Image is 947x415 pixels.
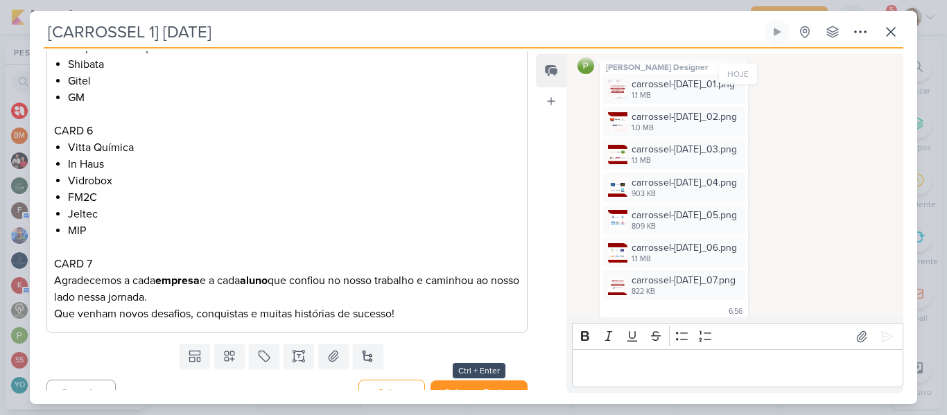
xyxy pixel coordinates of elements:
[68,56,520,73] li: Shibata
[608,145,627,164] img: TiqDUqykgfC8GryRDf4Q7vk5THkVIJyqV6DbbX7Z.png
[572,349,903,387] div: Editor editing area: main
[608,80,627,99] img: My1CUIXLbPadzpVOArYnfdMDmslHFmPOITE2faHJ.png
[46,380,116,407] button: Cancelar
[632,188,737,200] div: 903 KB
[68,156,520,173] li: In Haus
[453,363,505,378] div: Ctrl + Enter
[68,89,520,106] li: GM
[577,58,594,74] img: Paloma Paixão Designer
[632,109,737,124] div: carrossel-[DATE]_02.png
[602,139,745,169] div: carrossel-dia-do-cliente_03.png
[602,238,745,267] div: carrossel-dia-do-cliente_06.png
[608,177,627,197] img: oflhrplA73dr74DOH6STZbt6veNBSzTRvoKI994l.png
[54,306,520,322] p: Que venham novos desafios, conquistas e muitas histórias de sucesso!
[68,206,520,222] li: Jeltec
[68,73,520,89] li: Gitel
[632,155,737,166] div: 1.1 MB
[602,60,745,74] div: [PERSON_NAME] Designer
[54,272,520,306] p: Agradecemos a cada e a cada que confiou no nosso trabalho e caminhou ao nosso lado nessa jornada.
[632,90,735,101] div: 1.1 MB
[68,139,520,156] li: Vitta Química
[632,142,737,157] div: carrossel-[DATE]_03.png
[632,208,737,222] div: carrossel-[DATE]_05.png
[608,243,627,263] img: hM8r6hntSdeu4rOgtxLhPIuUgy6cdt36sUfyk4Ku.png
[632,254,737,265] div: 1.1 MB
[572,323,903,350] div: Editor toolbar
[68,173,520,189] li: Vidrobox
[54,123,520,139] p: CARD 6
[44,19,762,44] input: Kard Sem Título
[602,205,745,235] div: carrossel-dia-do-cliente_05.png
[772,26,783,37] div: Ligar relógio
[602,270,745,300] div: carrossel-dia-do-cliente_07.png
[602,173,745,202] div: carrossel-dia-do-cliente_04.png
[68,189,520,206] li: FM2C
[632,286,736,297] div: 822 KB
[54,256,520,272] p: CARD 7
[632,175,737,190] div: carrossel-[DATE]_04.png
[632,77,735,91] div: carrossel-[DATE]_01.png
[608,112,627,132] img: fj4Jsg2YyWpVOPJXG4b3SlvjHF7L4OnfWKCC6cTC.png
[155,274,200,288] strong: empresa
[431,380,528,406] button: Salvar e Fechar
[632,273,736,288] div: carrossel-[DATE]_07.png
[632,221,737,232] div: 809 KB
[608,210,627,229] img: sVtg3CWE18TZEfd3pWmVSYgzTgjPU0q0NyB4kOAu.png
[632,240,737,255] div: carrossel-[DATE]_06.png
[68,222,520,239] li: MIP
[240,274,268,288] strong: aluno
[729,306,742,317] div: 6:56
[602,74,745,104] div: carrossel-dia-do-cliente_01.png
[602,107,745,136] div: carrossel-dia-do-cliente_02.png
[608,276,627,295] img: jzTjDiAi2tDGsKt5qeoXUNVyAbUpTMfLX4mek5V9.png
[632,123,737,134] div: 1.0 MB
[358,380,425,407] button: Salvar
